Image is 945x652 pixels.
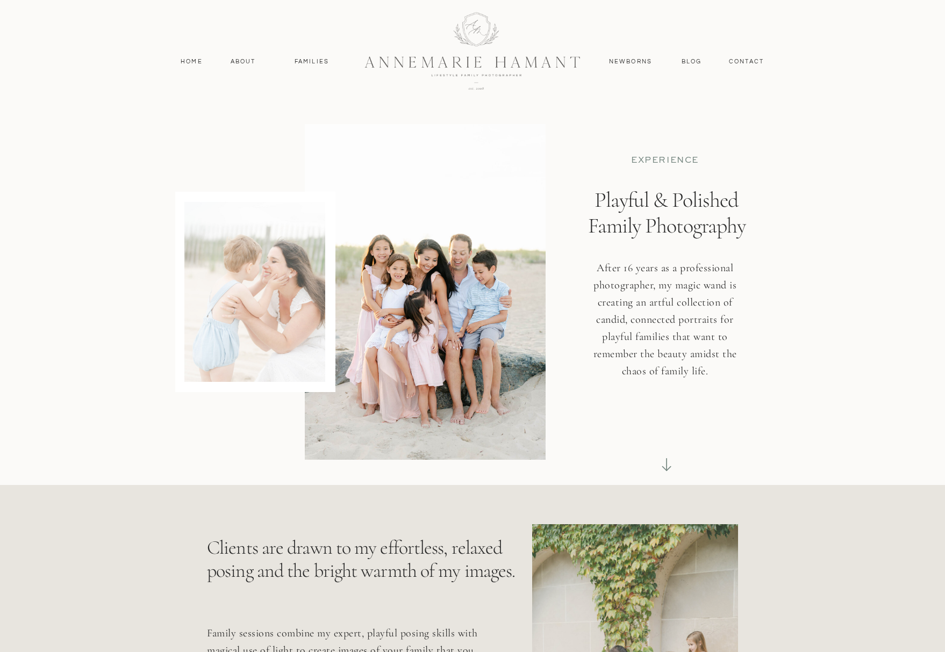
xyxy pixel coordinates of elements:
h1: Playful & Polished Family Photography [579,187,754,285]
a: Families [288,57,336,67]
a: Home [176,57,207,67]
a: About [227,57,259,67]
a: contact [723,57,770,67]
a: Blog [679,57,704,67]
p: EXPERIENCE [599,155,731,166]
p: Clients are drawn to my effortless, relaxed posing and the bright warmth of my images. [207,536,519,612]
h3: After 16 years as a professional photographer, my magic wand is creating an artful collection of ... [586,259,744,397]
a: Newborns [605,57,656,67]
